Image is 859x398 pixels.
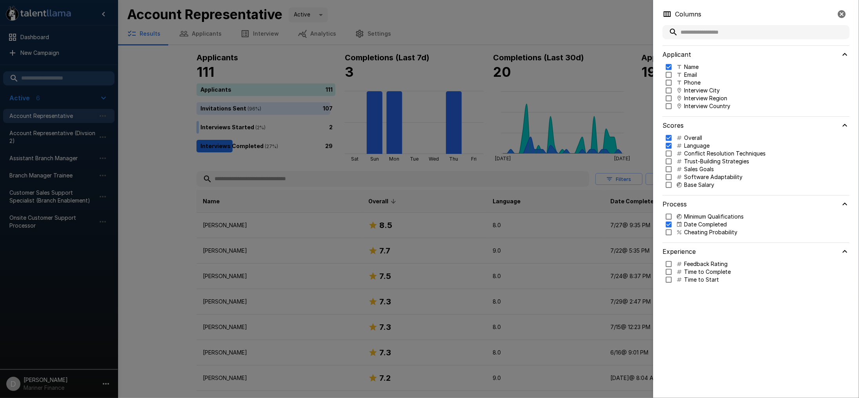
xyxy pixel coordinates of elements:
p: Interview City [684,87,720,94]
p: Trust-Building Strategies [684,157,749,165]
p: Date Completed [684,221,727,228]
p: Conflict Resolution Techniques [684,150,766,157]
p: Feedback Rating [684,260,728,268]
p: Sales Goals [684,165,714,173]
p: Phone [684,79,701,87]
p: Cheating Probability [684,228,737,236]
p: Overall [684,134,702,142]
p: Software Adaptability [684,173,743,181]
h6: Scores [662,120,684,131]
p: Language [684,142,710,150]
p: Minimum Qualifications [684,213,744,221]
p: Time to Start [684,276,719,284]
p: Interview Country [684,102,730,110]
h6: Applicant [662,49,691,60]
p: Name [684,63,699,71]
p: Columns [675,9,701,19]
h6: Process [662,199,687,210]
p: Interview Region [684,94,727,102]
h6: Experience [662,246,696,257]
p: Email [684,71,697,79]
p: Time to Complete [684,268,731,276]
p: Base Salary [684,181,714,189]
